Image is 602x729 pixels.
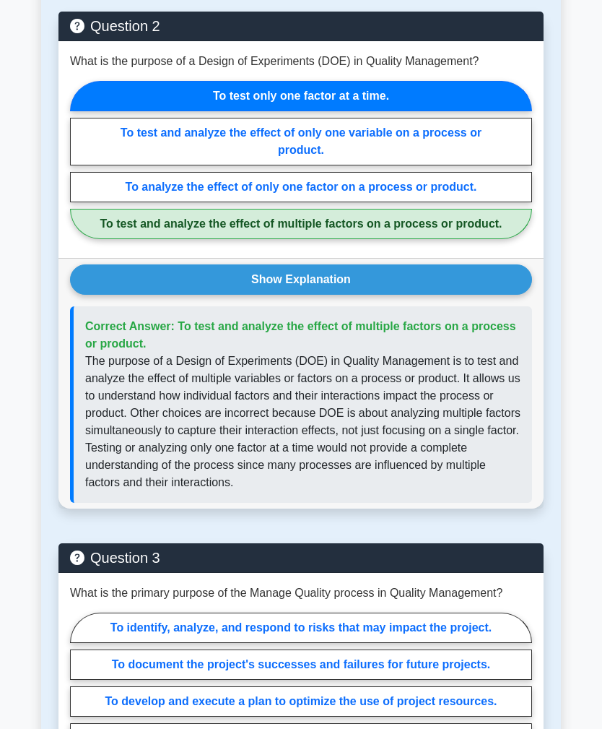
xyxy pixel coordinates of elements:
span: Correct Answer: To test and analyze the effect of multiple factors on a process or product. [85,320,516,350]
button: Show Explanation [70,264,532,295]
p: What is the purpose of a Design of Experiments (DOE) in Quality Management? [70,53,479,70]
label: To test only one factor at a time. [70,81,532,111]
label: To identify, analyze, and respond to risks that may impact the project. [70,613,532,643]
label: To analyze the effect of only one factor on a process or product. [70,172,532,202]
p: The purpose of a Design of Experiments (DOE) in Quality Management is to test and analyze the eff... [85,353,520,491]
label: To test and analyze the effect of only one variable on a process or product. [70,118,532,165]
label: To develop and execute a plan to optimize the use of project resources. [70,686,532,717]
label: To test and analyze the effect of multiple factors on a process or product. [70,209,532,239]
label: To document the project's successes and failures for future projects. [70,650,532,680]
h5: Question 2 [70,17,532,35]
h5: Question 3 [70,549,532,566]
p: What is the primary purpose of the Manage Quality process in Quality Management? [70,585,502,602]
